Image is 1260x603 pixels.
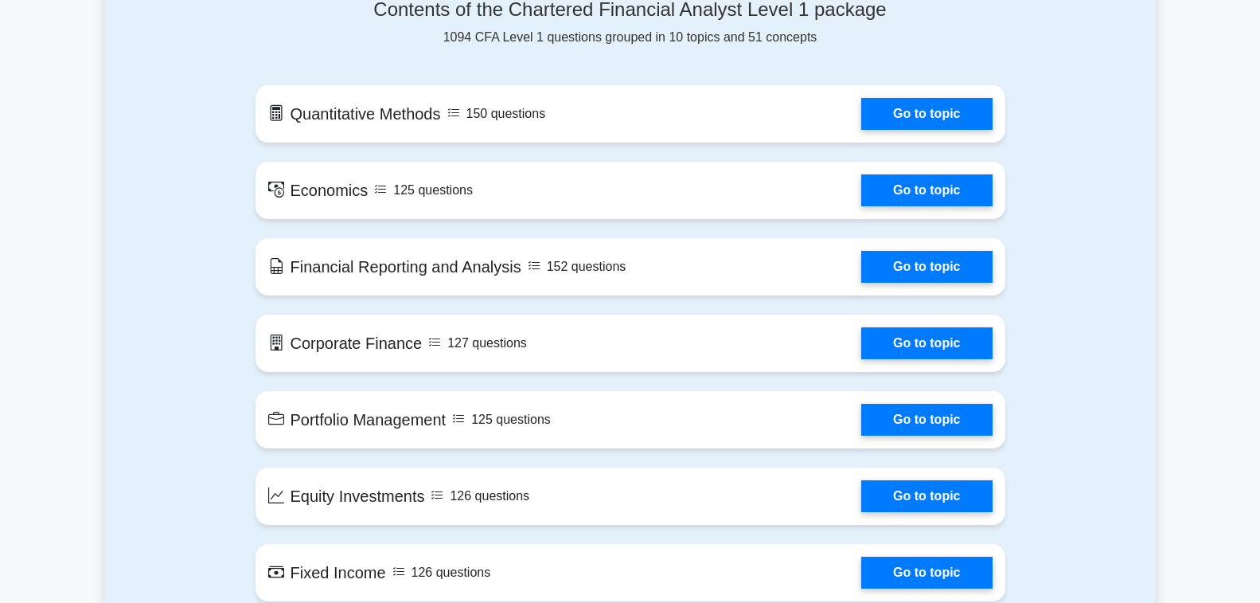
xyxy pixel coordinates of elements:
a: Go to topic [861,98,992,130]
a: Go to topic [861,174,992,206]
a: Go to topic [861,327,992,359]
a: Go to topic [861,404,992,436]
a: Go to topic [861,480,992,512]
a: Go to topic [861,557,992,589]
a: Go to topic [861,251,992,283]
